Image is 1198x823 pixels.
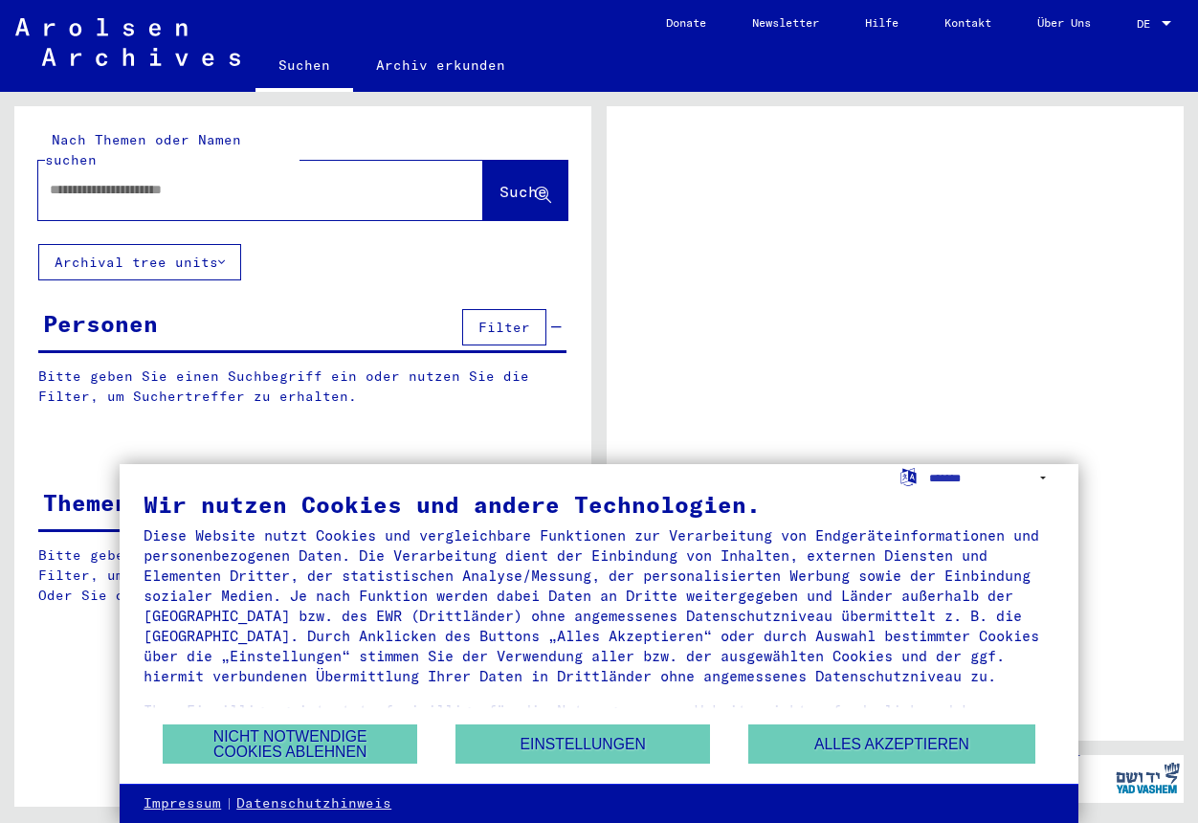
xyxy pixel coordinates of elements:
[255,42,353,92] a: Suchen
[45,131,241,168] mat-label: Nach Themen oder Namen suchen
[236,794,391,813] a: Datenschutzhinweis
[499,182,547,201] span: Suche
[38,545,567,606] p: Bitte geben Sie einen Suchbegriff ein oder nutzen Sie die Filter, um Suchertreffer zu erhalten. O...
[38,244,241,280] button: Archival tree units
[898,467,919,485] label: Sprache auswählen
[478,319,530,336] span: Filter
[43,485,129,520] div: Themen
[15,18,240,66] img: Arolsen_neg.svg
[455,724,710,764] button: Einstellungen
[144,794,221,813] a: Impressum
[144,493,1054,516] div: Wir nutzen Cookies und andere Technologien.
[1137,17,1158,31] span: DE
[1112,754,1184,802] img: yv_logo.png
[462,309,546,345] button: Filter
[38,367,566,407] p: Bitte geben Sie einen Suchbegriff ein oder nutzen Sie die Filter, um Suchertreffer zu erhalten.
[483,161,567,220] button: Suche
[163,724,417,764] button: Nicht notwendige Cookies ablehnen
[929,464,1054,492] select: Sprache auswählen
[748,724,1035,764] button: Alles akzeptieren
[144,525,1054,686] div: Diese Website nutzt Cookies und vergleichbare Funktionen zur Verarbeitung von Endgeräteinformatio...
[43,306,158,341] div: Personen
[353,42,528,88] a: Archiv erkunden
